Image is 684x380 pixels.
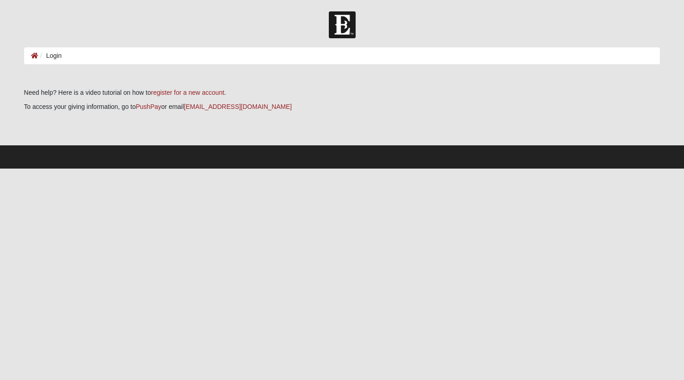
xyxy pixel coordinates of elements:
p: Need help? Here is a video tutorial on how to . [24,88,660,98]
img: Church of Eleven22 Logo [329,11,356,38]
a: PushPay [136,103,161,110]
a: [EMAIL_ADDRESS][DOMAIN_NAME] [184,103,292,110]
li: Login [38,51,62,61]
p: To access your giving information, go to or email [24,102,660,112]
a: register for a new account [151,89,224,96]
